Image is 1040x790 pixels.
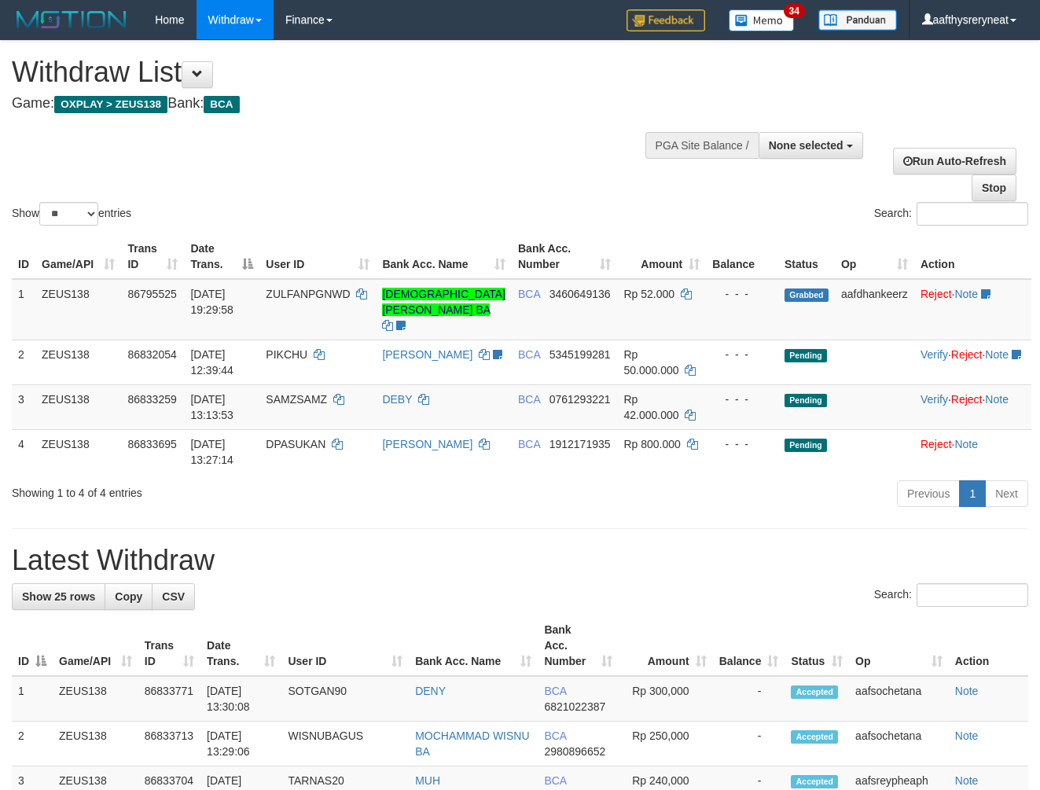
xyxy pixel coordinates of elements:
[921,288,952,300] a: Reject
[127,348,176,361] span: 86832054
[266,288,350,300] span: ZULFANPGNWD
[22,590,95,603] span: Show 25 rows
[200,615,281,676] th: Date Trans.: activate to sort column ascending
[921,348,948,361] a: Verify
[281,676,409,722] td: SOTGAN90
[914,429,1031,474] td: ·
[549,438,611,450] span: Copy 1912171935 to clipboard
[105,583,153,610] a: Copy
[921,393,948,406] a: Verify
[12,384,35,429] td: 3
[518,288,540,300] span: BCA
[951,348,983,361] a: Reject
[623,438,680,450] span: Rp 800.000
[12,615,53,676] th: ID: activate to sort column descending
[785,349,827,362] span: Pending
[985,393,1009,406] a: Note
[921,438,952,450] a: Reject
[818,9,897,31] img: panduan.png
[785,394,827,407] span: Pending
[538,615,619,676] th: Bank Acc. Number: activate to sort column ascending
[518,348,540,361] span: BCA
[645,132,759,159] div: PGA Site Balance /
[127,288,176,300] span: 86795525
[623,288,674,300] span: Rp 52.000
[874,202,1028,226] label: Search:
[549,393,611,406] span: Copy 0761293221 to clipboard
[53,615,138,676] th: Game/API: activate to sort column ascending
[835,234,914,279] th: Op: activate to sort column ascending
[12,545,1028,576] h1: Latest Withdraw
[544,745,605,758] span: Copy 2980896652 to clipboard
[729,9,795,31] img: Button%20Memo.svg
[382,438,472,450] a: [PERSON_NAME]
[914,279,1031,340] td: ·
[152,583,195,610] a: CSV
[266,348,307,361] span: PIKCHU
[951,393,983,406] a: Reject
[190,393,233,421] span: [DATE] 13:13:53
[12,479,421,501] div: Showing 1 to 4 of 4 entries
[12,676,53,722] td: 1
[35,384,121,429] td: ZEUS138
[985,348,1009,361] a: Note
[518,393,540,406] span: BCA
[835,279,914,340] td: aafdhankeerz
[619,676,713,722] td: Rp 300,000
[35,279,121,340] td: ZEUS138
[190,438,233,466] span: [DATE] 13:27:14
[39,202,98,226] select: Showentries
[778,234,835,279] th: Status
[162,590,185,603] span: CSV
[138,722,200,766] td: 86833713
[53,722,138,766] td: ZEUS138
[959,480,986,507] a: 1
[115,590,142,603] span: Copy
[759,132,863,159] button: None selected
[544,685,566,697] span: BCA
[53,676,138,722] td: ZEUS138
[914,340,1031,384] td: · ·
[914,234,1031,279] th: Action
[12,234,35,279] th: ID
[200,722,281,766] td: [DATE] 13:29:06
[266,438,325,450] span: DPASUKAN
[382,348,472,361] a: [PERSON_NAME]
[893,148,1016,175] a: Run Auto-Refresh
[706,234,778,279] th: Balance
[713,676,785,722] td: -
[623,393,678,421] span: Rp 42.000.000
[259,234,376,279] th: User ID: activate to sort column ascending
[127,438,176,450] span: 86833695
[972,175,1016,201] a: Stop
[190,348,233,377] span: [DATE] 12:39:44
[549,288,611,300] span: Copy 3460649136 to clipboard
[712,347,772,362] div: - - -
[785,615,849,676] th: Status: activate to sort column ascending
[617,234,706,279] th: Amount: activate to sort column ascending
[12,340,35,384] td: 2
[127,393,176,406] span: 86833259
[713,722,785,766] td: -
[619,615,713,676] th: Amount: activate to sort column ascending
[849,722,949,766] td: aafsochetana
[35,429,121,474] td: ZEUS138
[281,615,409,676] th: User ID: activate to sort column ascending
[785,439,827,452] span: Pending
[12,96,678,112] h4: Game: Bank:
[409,615,538,676] th: Bank Acc. Name: activate to sort column ascending
[627,9,705,31] img: Feedback.jpg
[12,8,131,31] img: MOTION_logo.png
[712,436,772,452] div: - - -
[785,288,829,302] span: Grabbed
[281,722,409,766] td: WISNUBAGUS
[12,202,131,226] label: Show entries
[382,288,505,316] a: [DEMOGRAPHIC_DATA][PERSON_NAME] BA
[200,676,281,722] td: [DATE] 13:30:08
[512,234,617,279] th: Bank Acc. Number: activate to sort column ascending
[791,685,838,699] span: Accepted
[791,775,838,788] span: Accepted
[897,480,960,507] a: Previous
[184,234,259,279] th: Date Trans.: activate to sort column descending
[549,348,611,361] span: Copy 5345199281 to clipboard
